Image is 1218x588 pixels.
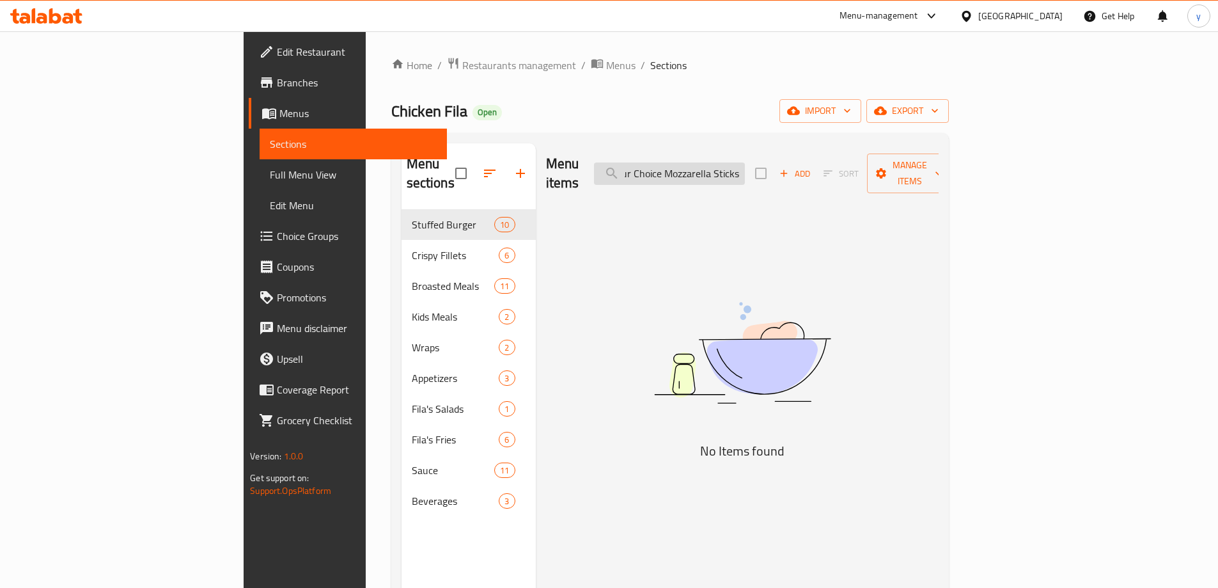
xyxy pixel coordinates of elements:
span: Beverages [412,493,499,509]
a: Grocery Checklist [249,405,447,436]
a: Restaurants management [447,57,576,74]
button: import [779,99,861,123]
a: Choice Groups [249,221,447,251]
div: Open [472,105,502,120]
a: Edit Restaurant [249,36,447,67]
div: items [494,278,515,294]
div: items [494,217,515,232]
span: Kids Meals [412,309,499,324]
span: Chicken Fila [391,97,467,125]
span: Broasted Meals [412,278,495,294]
span: Coupons [277,259,437,274]
div: items [499,432,515,447]
span: Stuffed Burger [412,217,495,232]
button: Manage items [867,154,953,193]
span: 10 [495,219,514,231]
div: Broasted Meals11 [402,271,536,301]
div: Kids Meals2 [402,301,536,332]
span: Fila's Fries [412,432,499,447]
div: items [499,248,515,263]
span: Add item [774,164,815,184]
span: Wraps [412,340,499,355]
span: Full Menu View [270,167,437,182]
button: export [866,99,949,123]
span: Get support on: [250,470,309,486]
div: Stuffed Burger10 [402,209,536,240]
span: Menus [279,106,437,121]
span: Sauce [412,463,495,478]
span: Select section first [815,164,867,184]
div: items [494,463,515,478]
h2: Menu items [546,154,579,193]
span: Menus [606,58,636,73]
span: 11 [495,465,514,477]
span: Edit Menu [270,198,437,213]
span: Manage items [877,157,942,189]
img: dish.svg [582,268,902,438]
span: 11 [495,280,514,292]
div: Crispy Fillets6 [402,240,536,271]
span: Sections [650,58,687,73]
span: Restaurants management [462,58,576,73]
span: 6 [499,250,514,262]
span: Edit Restaurant [277,44,437,60]
span: import [790,103,851,119]
span: Select all sections [448,160,474,187]
span: Sections [270,136,437,152]
div: items [499,309,515,324]
span: 3 [499,372,514,385]
div: items [499,493,515,509]
div: items [499,370,515,386]
a: Sections [260,129,447,159]
span: 2 [499,311,514,323]
div: items [499,340,515,355]
span: 6 [499,434,514,446]
span: y [1196,9,1201,23]
a: Coupons [249,251,447,282]
button: Add section [505,158,536,189]
h5: No Items found [582,441,902,461]
span: 3 [499,495,514,507]
span: Sort sections [474,158,505,189]
div: Wraps2 [402,332,536,363]
li: / [641,58,645,73]
button: Add [774,164,815,184]
a: Upsell [249,344,447,374]
span: Choice Groups [277,228,437,244]
a: Edit Menu [260,190,447,221]
a: Support.OpsPlatform [250,482,331,499]
li: / [581,58,586,73]
span: Crispy Fillets [412,248,499,263]
span: Add [777,166,812,181]
a: Full Menu View [260,159,447,190]
span: Version: [250,448,281,465]
span: Appetizers [412,370,499,386]
span: Upsell [277,351,437,367]
span: Promotions [277,290,437,305]
div: [GEOGRAPHIC_DATA] [978,9,1063,23]
span: Branches [277,75,437,90]
div: items [499,401,515,417]
a: Menu disclaimer [249,313,447,344]
div: Fila's Fries6 [402,424,536,455]
span: 1.0.0 [283,448,303,465]
span: Coverage Report [277,382,437,397]
span: Fila's Salads [412,401,499,417]
span: 2 [499,342,514,354]
span: 1 [499,403,514,415]
a: Branches [249,67,447,98]
span: Grocery Checklist [277,413,437,428]
a: Promotions [249,282,447,313]
div: Sauce11 [402,455,536,486]
nav: breadcrumb [391,57,949,74]
div: Appetizers3 [402,363,536,393]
